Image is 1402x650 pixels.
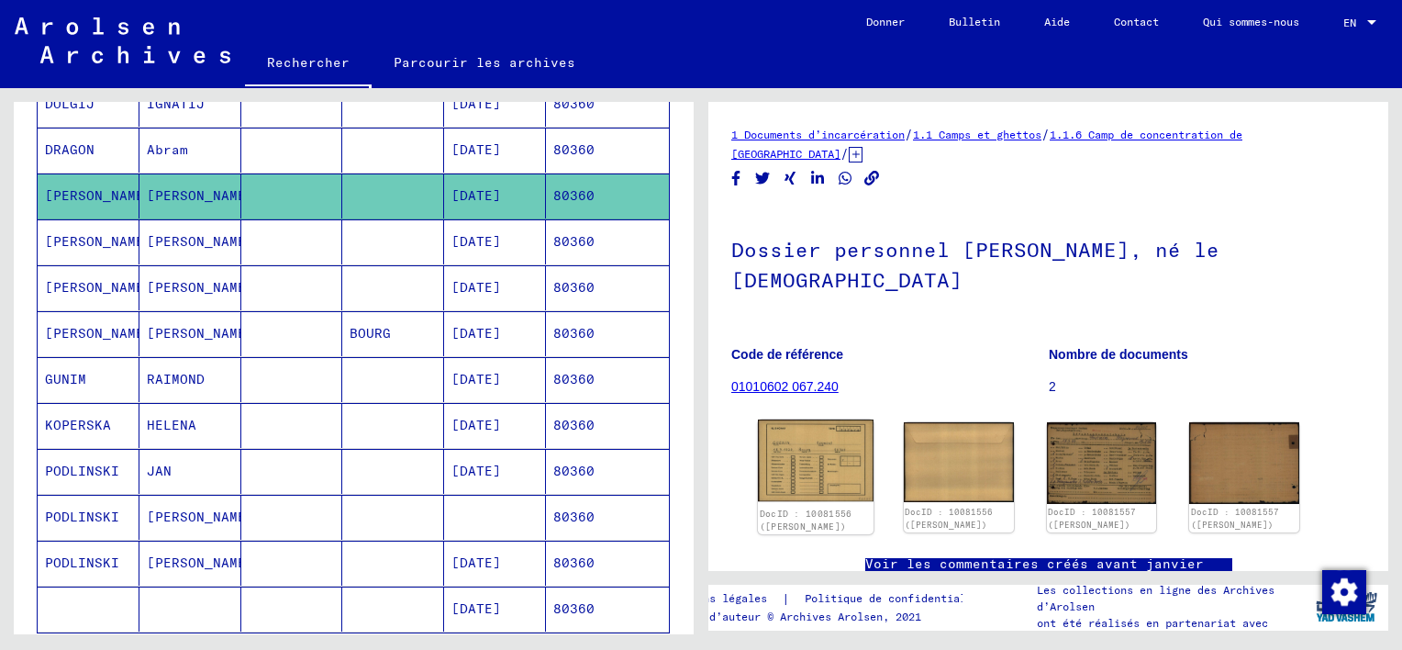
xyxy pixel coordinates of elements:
[444,219,546,264] mat-cell: [DATE]
[15,17,230,63] img: Arolsen_neg.svg
[139,495,241,540] mat-cell: [PERSON_NAME]
[840,145,849,162] span: /
[38,357,139,402] mat-cell: GUNIM
[372,40,597,84] a: Parcourir les archives
[139,311,241,356] mat-cell: [PERSON_NAME]
[139,265,241,310] mat-cell: [PERSON_NAME]
[444,449,546,494] mat-cell: [DATE]
[38,495,139,540] mat-cell: PODLINSKI
[546,449,669,494] mat-cell: 80360
[782,589,790,609] font: |
[1049,377,1365,397] p: 2
[546,219,669,264] mat-cell: 80360
[444,357,546,402] mat-cell: [DATE]
[664,589,782,609] a: Mentions légales
[727,167,746,190] button: Partager sur Facebook
[139,128,241,173] mat-cell: Abram
[546,587,669,632] mat-cell: 80360
[546,265,669,310] mat-cell: 80360
[245,40,372,88] a: Rechercher
[38,541,139,586] mat-cell: PODLINSKI
[913,128,1041,141] a: 1.1 Camps et ghettos
[546,311,669,356] mat-cell: 80360
[444,311,546,356] mat-cell: [DATE]
[758,420,873,502] img: 001.jpg
[444,82,546,127] mat-cell: [DATE]
[444,403,546,448] mat-cell: [DATE]
[731,128,905,141] a: 1 Documents d’incarcération
[38,128,139,173] mat-cell: DRAGON
[1037,582,1303,615] p: Les collections en ligne des Archives d’Arolsen
[139,82,241,127] mat-cell: IGNATIJ
[1037,615,1303,632] p: ont été réalisés en partenariat avec
[38,219,139,264] mat-cell: [PERSON_NAME]
[139,449,241,494] mat-cell: JAN
[444,265,546,310] mat-cell: [DATE]
[546,174,669,219] mat-cell: 80360
[1047,422,1157,504] img: 001.jpg
[38,265,139,310] mat-cell: [PERSON_NAME]
[731,379,839,394] a: 01010602 067.240
[546,541,669,586] mat-cell: 80360
[546,82,669,127] mat-cell: 80360
[905,126,913,142] span: /
[139,357,241,402] mat-cell: RAIMOND
[1321,569,1365,613] div: Modifier le consentement
[444,587,546,632] mat-cell: [DATE]
[444,128,546,173] mat-cell: [DATE]
[444,541,546,586] mat-cell: [DATE]
[905,507,993,530] a: DocID : 10081556 ([PERSON_NAME])
[38,311,139,356] mat-cell: [PERSON_NAME]
[139,403,241,448] mat-cell: HELENA
[865,555,1232,593] a: Voir les commentaires créés avant janvier 2022
[1049,347,1188,362] b: Nombre de documents
[753,167,773,190] button: Partager sur Twitter
[1343,17,1363,29] span: EN
[1312,584,1381,630] img: yv_logo.png
[836,167,855,190] button: Partager sur WhatsApp
[546,495,669,540] mat-cell: 80360
[139,174,241,219] mat-cell: [PERSON_NAME]
[904,422,1014,502] img: 002.jpg
[139,219,241,264] mat-cell: [PERSON_NAME]
[664,609,1007,625] p: Droits d’auteur © Archives Arolsen, 2021
[342,311,444,356] mat-cell: BOURG
[38,82,139,127] mat-cell: DOLGIJ
[38,403,139,448] mat-cell: KOPERSKA
[781,167,800,190] button: Partager sur Xing
[760,509,852,532] a: DocID : 10081556 ([PERSON_NAME])
[444,174,546,219] mat-cell: [DATE]
[38,174,139,219] mat-cell: [PERSON_NAME]
[546,403,669,448] mat-cell: 80360
[1322,570,1366,614] img: Modifier le consentement
[808,167,828,190] button: Partager sur LinkedIn
[1048,507,1136,530] a: DocID : 10081557 ([PERSON_NAME])
[1191,507,1279,530] a: DocID : 10081557 ([PERSON_NAME])
[546,128,669,173] mat-cell: 80360
[38,449,139,494] mat-cell: PODLINSKI
[139,541,241,586] mat-cell: [PERSON_NAME]
[731,347,843,362] b: Code de référence
[546,357,669,402] mat-cell: 80360
[1041,126,1050,142] span: /
[790,589,1007,609] a: Politique de confidentialité
[862,167,882,190] button: Copier le lien
[731,207,1365,319] h1: Dossier personnel [PERSON_NAME], né le [DEMOGRAPHIC_DATA]
[1189,422,1299,504] img: 002.jpg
